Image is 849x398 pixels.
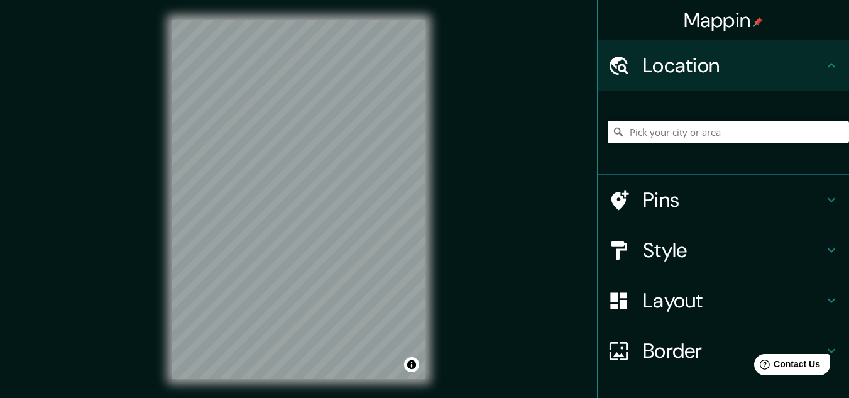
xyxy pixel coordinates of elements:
[684,8,764,33] h4: Mappin
[598,275,849,326] div: Layout
[753,17,763,27] img: pin-icon.png
[643,238,824,263] h4: Style
[598,225,849,275] div: Style
[404,357,419,372] button: Toggle attribution
[643,53,824,78] h4: Location
[598,40,849,91] div: Location
[643,187,824,213] h4: Pins
[643,288,824,313] h4: Layout
[172,20,425,379] canvas: Map
[737,349,835,384] iframe: Help widget launcher
[608,121,849,143] input: Pick your city or area
[643,338,824,363] h4: Border
[598,175,849,225] div: Pins
[598,326,849,376] div: Border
